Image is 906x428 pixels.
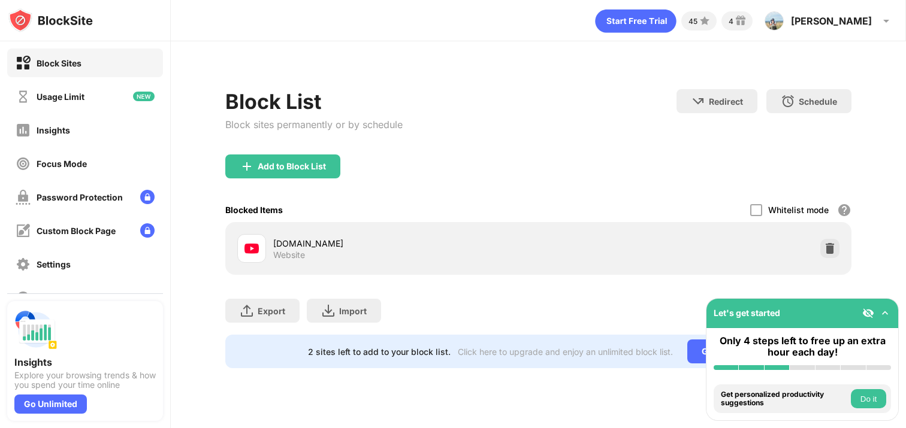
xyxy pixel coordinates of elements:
[799,96,837,107] div: Schedule
[765,11,784,31] img: ACg8ocLQOdQT6wj-fJfk0AeODTZF0CFtSSMXBt66RS8T1jUf0gA3KMPS=s96-c
[709,96,743,107] div: Redirect
[16,89,31,104] img: time-usage-off.svg
[595,9,677,33] div: animation
[14,371,156,390] div: Explore your browsing trends & how you spend your time online
[729,17,733,26] div: 4
[258,306,285,316] div: Export
[140,190,155,204] img: lock-menu.svg
[697,14,712,28] img: points-small.svg
[16,190,31,205] img: password-protection-off.svg
[37,58,81,68] div: Block Sites
[225,119,403,130] div: Block sites permanently or by schedule
[37,293,62,303] div: About
[8,8,93,32] img: logo-blocksite.svg
[688,17,697,26] div: 45
[14,356,156,368] div: Insights
[225,89,403,114] div: Block List
[879,307,891,319] img: omni-setup-toggle.svg
[308,347,451,357] div: 2 sites left to add to your block list.
[37,192,123,202] div: Password Protection
[851,389,886,408] button: Do it
[273,250,305,260] div: Website
[225,205,283,215] div: Blocked Items
[258,162,326,171] div: Add to Block List
[687,339,769,363] div: Go Unlimited
[16,223,31,238] img: customize-block-page-off.svg
[339,306,367,316] div: Import
[37,259,71,269] div: Settings
[16,56,31,71] img: block-on.svg
[714,335,891,358] div: Only 4 steps left to free up an extra hour each day!
[721,390,848,408] div: Get personalized productivity suggestions
[273,237,539,250] div: [DOMAIN_NAME]
[244,241,259,256] img: favicons
[140,223,155,238] img: lock-menu.svg
[714,308,780,318] div: Let's get started
[37,159,87,169] div: Focus Mode
[791,15,872,27] div: [PERSON_NAME]
[16,123,31,138] img: insights-off.svg
[16,257,31,272] img: settings-off.svg
[14,308,58,351] img: push-insights.svg
[768,205,829,215] div: Whitelist mode
[37,125,70,135] div: Insights
[133,92,155,101] img: new-icon.svg
[862,307,874,319] img: eye-not-visible.svg
[733,14,748,28] img: reward-small.svg
[16,290,31,305] img: about-off.svg
[458,347,673,357] div: Click here to upgrade and enjoy an unlimited block list.
[14,394,87,414] div: Go Unlimited
[16,156,31,171] img: focus-off.svg
[37,92,84,102] div: Usage Limit
[37,226,116,236] div: Custom Block Page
